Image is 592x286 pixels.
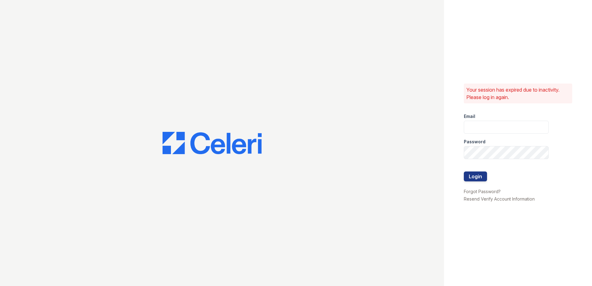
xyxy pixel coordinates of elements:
[464,171,487,181] button: Login
[464,113,475,119] label: Email
[466,86,570,101] p: Your session has expired due to inactivity. Please log in again.
[464,139,485,145] label: Password
[163,132,262,154] img: CE_Logo_Blue-a8612792a0a2168367f1c8372b55b34899dd931a85d93a1a3d3e32e68fde9ad4.png
[464,196,535,201] a: Resend Verify Account Information
[464,189,501,194] a: Forgot Password?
